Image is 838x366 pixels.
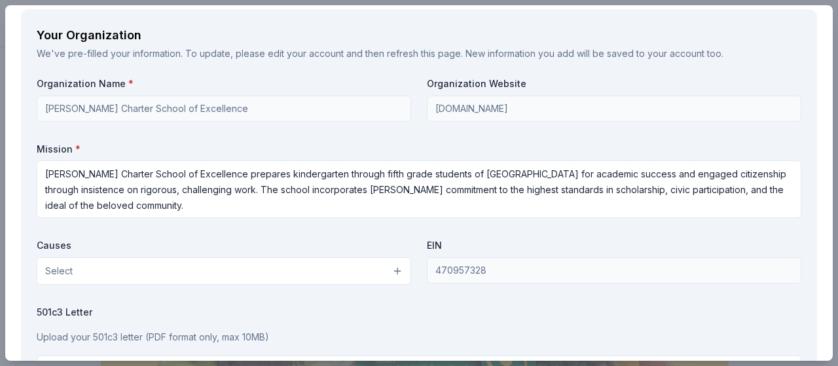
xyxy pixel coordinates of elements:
div: We've pre-filled your information. To update, please and then refresh this page. New information ... [37,46,801,62]
label: Mission [37,143,801,156]
p: Upload your 501c3 letter (PDF format only, max 10MB) [37,329,801,345]
span: Select [45,263,73,279]
label: EIN [427,239,801,252]
label: Causes [37,239,411,252]
label: Organization Website [427,77,801,90]
div: Your Organization [37,25,801,46]
a: edit your account [268,48,344,59]
label: 501c3 Letter [37,306,801,319]
textarea: [PERSON_NAME] Charter School of Excellence prepares kindergarten through fifth grade students of ... [37,160,801,218]
label: Organization Name [37,77,411,90]
button: Select [37,257,411,285]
